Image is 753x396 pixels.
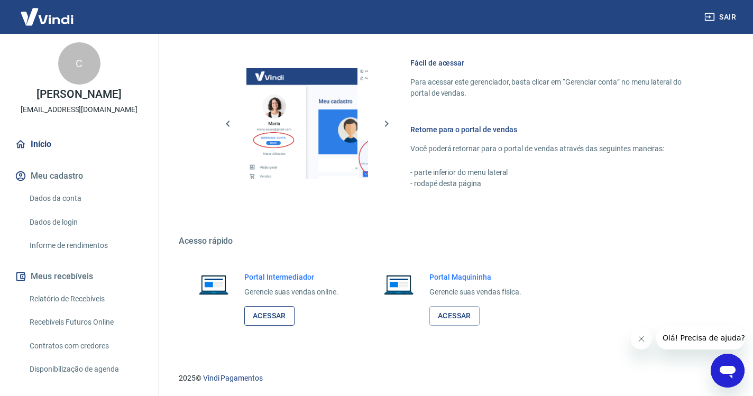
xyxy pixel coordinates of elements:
a: Acessar [244,306,295,326]
h5: Acesso rápido [179,236,728,246]
span: Olá! Precisa de ajuda? [6,7,89,16]
a: Dados da conta [25,188,145,209]
a: Início [13,133,145,156]
p: Gerencie suas vendas online. [244,287,338,298]
a: Recebíveis Futuros Online [25,311,145,333]
button: Meu cadastro [13,164,145,188]
img: Imagem da dashboard mostrando um botão para voltar ao gerenciamento de vendas da maquininha com o... [357,68,469,179]
a: Acessar [429,306,480,326]
a: Informe de rendimentos [25,235,145,256]
a: Disponibilização de agenda [25,358,145,380]
p: - parte inferior do menu lateral [410,167,702,178]
iframe: Fechar mensagem [631,328,652,349]
button: Sair [702,7,740,27]
a: Dados de login [25,211,145,233]
iframe: Mensagem da empresa [656,326,745,349]
iframe: Botão para abrir a janela de mensagens [711,354,745,388]
a: Vindi Pagamentos [203,374,263,382]
p: - rodapé desta página [410,178,702,189]
a: Relatório de Recebíveis [25,288,145,310]
button: Meus recebíveis [13,265,145,288]
h6: Retorne para o portal de vendas [410,124,702,135]
p: Você poderá retornar para o portal de vendas através das seguintes maneiras: [410,143,702,154]
p: [PERSON_NAME] [36,89,121,100]
a: Contratos com credores [25,335,145,357]
p: Gerencie suas vendas física. [429,287,521,298]
p: Para acessar este gerenciador, basta clicar em “Gerenciar conta” no menu lateral do portal de ven... [410,77,702,99]
p: 2025 © [179,373,728,384]
h6: Portal Maquininha [429,272,521,282]
h6: Portal Intermediador [244,272,338,282]
div: C [58,42,100,85]
p: [EMAIL_ADDRESS][DOMAIN_NAME] [21,104,137,115]
h6: Fácil de acessar [410,58,702,68]
img: Imagem da dashboard mostrando o botão de gerenciar conta na sidebar no lado esquerdo [246,68,357,179]
img: Imagem de um notebook aberto [376,272,421,297]
img: Vindi [13,1,81,33]
img: Imagem de um notebook aberto [191,272,236,297]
